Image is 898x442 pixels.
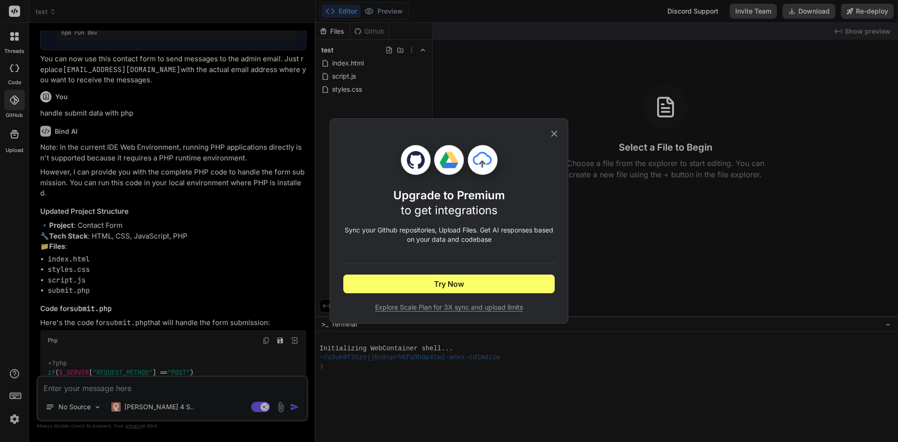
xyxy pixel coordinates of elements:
span: Try Now [434,278,464,290]
p: Sync your Github repositories, Upload Files. Get AI responses based on your data and codebase [343,225,555,244]
span: to get integrations [401,203,498,217]
button: Try Now [343,275,555,293]
h1: Upgrade to Premium [393,188,505,218]
span: Explore Scale Plan for 3X sync and upload limits [343,303,555,312]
